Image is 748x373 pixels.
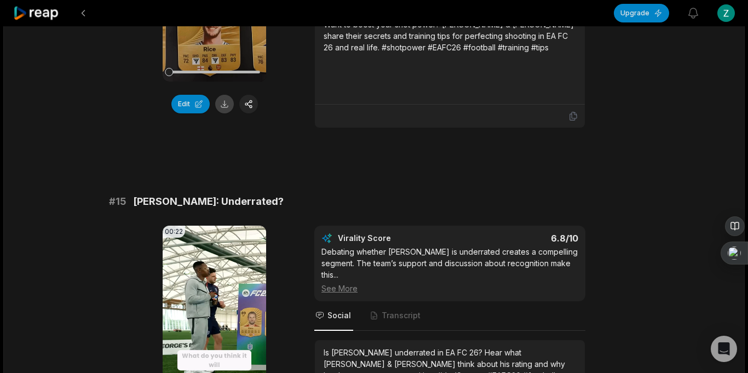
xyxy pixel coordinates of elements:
[324,19,576,53] div: Want to boost your shot power? [PERSON_NAME] & [PERSON_NAME] share their secrets and training tip...
[133,194,284,209] span: [PERSON_NAME]: Underrated?
[314,301,585,331] nav: Tabs
[338,233,456,244] div: Virality Score
[614,4,669,22] button: Upgrade
[171,95,210,113] button: Edit
[109,194,126,209] span: # 15
[327,310,351,321] span: Social
[321,283,578,294] div: See More
[711,336,737,362] div: Open Intercom Messenger
[382,310,421,321] span: Transcript
[321,246,578,294] div: Debating whether [PERSON_NAME] is underrated creates a compelling segment. The team’s support and...
[461,233,579,244] div: 6.8 /10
